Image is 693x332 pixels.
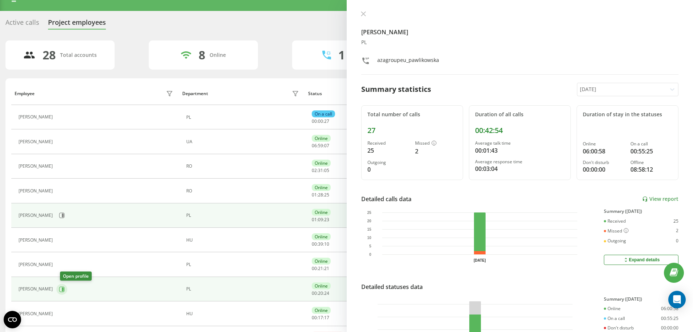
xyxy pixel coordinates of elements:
button: Expand details [604,255,678,265]
div: Average talk time [475,141,565,146]
span: 05 [324,167,329,173]
div: 25 [367,146,409,155]
div: On a call [630,141,672,147]
div: : : [312,315,329,320]
div: 2 [676,228,678,234]
div: Online [583,141,625,147]
div: 06:00:58 [583,147,625,156]
div: Online [312,258,331,265]
div: [PERSON_NAME] [19,213,55,218]
span: 00 [312,241,317,247]
div: 0 [367,165,409,174]
div: Summary ([DATE]) [604,209,678,214]
div: Summary ([DATE]) [604,297,678,302]
div: RO [186,188,301,194]
span: 23 [324,216,329,223]
div: Project employees [48,19,106,30]
span: 39 [318,241,323,247]
h4: [PERSON_NAME] [361,28,679,36]
button: Open CMP widget [4,311,21,328]
span: 00 [312,290,317,296]
div: Open Intercom Messenger [668,291,686,308]
div: On a call [312,110,335,117]
div: [PERSON_NAME] [19,114,55,120]
div: Duration of stay in the statuses [583,112,672,118]
div: Online [312,209,331,216]
div: Missed [604,228,629,234]
div: : : [312,291,329,296]
div: PL [361,39,679,46]
div: : : [312,266,329,271]
div: Online [312,160,331,167]
div: 00:00:00 [583,165,625,174]
div: Received [367,141,409,146]
div: 00:55:25 [661,316,678,321]
span: 01 [312,192,317,198]
div: 00:55:25 [630,147,672,156]
span: 20 [318,290,323,296]
div: Online [312,233,331,240]
div: HU [186,238,301,243]
div: Online [312,307,331,314]
div: Open profile [60,272,92,281]
span: 17 [324,315,329,321]
div: 1 [338,48,345,62]
div: [PERSON_NAME] [19,311,55,316]
span: 10 [324,241,329,247]
div: On a call [604,316,625,321]
span: 02 [312,167,317,173]
div: Status [308,91,322,96]
span: 00 [312,265,317,272]
span: 01 [312,216,317,223]
div: 27 [367,126,457,135]
span: 24 [324,290,329,296]
div: Online [312,135,331,142]
div: Department [182,91,208,96]
div: Received [604,219,626,224]
div: : : [312,192,329,198]
text: 25 [367,211,371,215]
div: Outgoing [604,238,626,243]
text: 10 [367,236,371,240]
a: View report [642,196,678,202]
div: [PERSON_NAME] [19,238,55,243]
span: 00 [312,118,317,124]
div: : : [312,119,329,124]
div: Detailed calls data [361,195,411,203]
div: 8 [199,48,205,62]
div: 08:58:12 [630,165,672,174]
span: 31 [318,167,323,173]
div: Summary statistics [361,84,431,95]
span: 00 [312,315,317,321]
div: Employee [15,91,35,96]
div: Duration of all calls [475,112,565,118]
div: Total accounts [60,52,97,58]
div: Don't disturb [604,325,634,331]
span: 17 [318,315,323,321]
div: [PERSON_NAME] [19,286,55,292]
div: [PERSON_NAME] [19,139,55,144]
span: 21 [324,265,329,272]
div: : : [312,242,329,247]
div: 25 [673,219,678,224]
div: 28 [43,48,56,62]
div: Online [210,52,226,58]
div: PL [186,262,301,267]
span: 09 [318,216,323,223]
div: 06:00:58 [661,306,678,311]
div: 00:42:54 [475,126,565,135]
div: [PERSON_NAME] [19,262,55,267]
text: 20 [367,219,371,223]
span: 59 [318,142,323,149]
div: Missed [415,141,457,147]
div: UA [186,139,301,144]
div: Online [604,306,621,311]
text: [DATE] [474,258,486,262]
div: azagroupeu_pawlikowska [377,56,439,67]
span: 06 [312,142,317,149]
div: RO [186,164,301,169]
div: 00:03:04 [475,164,565,173]
div: 2 [415,147,457,156]
text: 5 [369,244,371,248]
span: 28 [318,192,323,198]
